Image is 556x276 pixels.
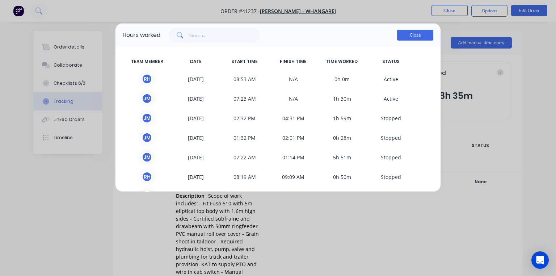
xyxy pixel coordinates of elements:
[366,191,415,202] span: S topped
[172,132,220,143] span: [DATE]
[318,191,367,202] span: 2h 8m
[318,113,367,124] span: 1h 59m
[318,93,367,104] span: 1h 30m
[269,113,318,124] span: 04:31 PM
[318,74,367,84] span: 0h 0m
[366,74,415,84] span: A ctive
[366,171,415,182] span: S topped
[366,132,415,143] span: S topped
[189,28,260,42] input: Search...
[366,113,415,124] span: S topped
[220,152,269,163] span: 07:22 AM
[269,93,318,104] span: N/A
[172,93,220,104] span: [DATE]
[172,171,220,182] span: [DATE]
[269,191,318,202] span: 03:31 PM
[142,113,152,124] div: J M
[172,58,220,65] span: DATE
[172,191,220,202] span: [DATE]
[269,171,318,182] span: 09:09 AM
[172,113,220,124] span: [DATE]
[220,93,269,104] span: 07:23 AM
[220,58,269,65] span: START TIME
[142,132,152,143] div: J M
[318,58,367,65] span: TIME WORKED
[172,152,220,163] span: [DATE]
[220,113,269,124] span: 02:32 PM
[220,171,269,182] span: 08:19 AM
[366,93,415,104] span: A ctive
[269,74,318,84] span: N/A
[366,152,415,163] span: S topped
[123,31,160,39] div: Hours worked
[142,152,152,163] div: J M
[220,191,269,202] span: 01:23 PM
[142,74,152,84] div: R H
[142,93,152,104] div: J M
[397,30,433,41] button: Close
[318,152,367,163] span: 5h 51m
[123,58,172,65] span: TEAM MEMBER
[269,152,318,163] span: 01:14 PM
[172,74,220,84] span: [DATE]
[220,74,269,84] span: 08:53 AM
[269,58,318,65] span: FINISH TIME
[318,132,367,143] span: 0h 28m
[366,58,415,65] span: STATUS
[220,132,269,143] span: 01:32 PM
[318,171,367,182] span: 0h 50m
[142,191,152,202] div: C G
[269,132,318,143] span: 02:01 PM
[142,171,152,182] div: R H
[531,251,549,269] div: Open Intercom Messenger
